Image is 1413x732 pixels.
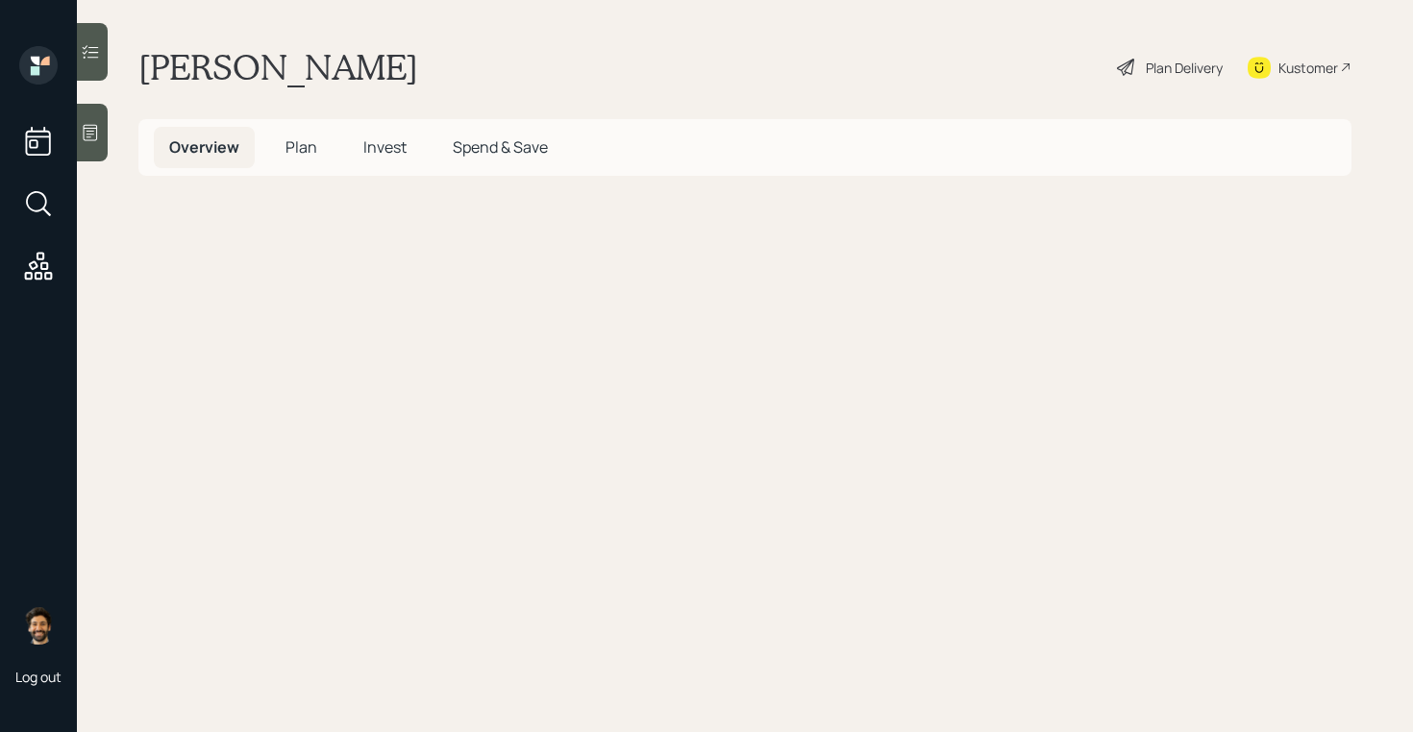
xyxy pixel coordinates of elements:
div: Plan Delivery [1146,58,1223,78]
img: eric-schwartz-headshot.png [19,606,58,645]
span: Invest [363,136,407,158]
div: Log out [15,668,62,686]
span: Spend & Save [453,136,548,158]
h1: [PERSON_NAME] [138,46,418,88]
span: Plan [285,136,317,158]
div: Kustomer [1278,58,1338,78]
span: Overview [169,136,239,158]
